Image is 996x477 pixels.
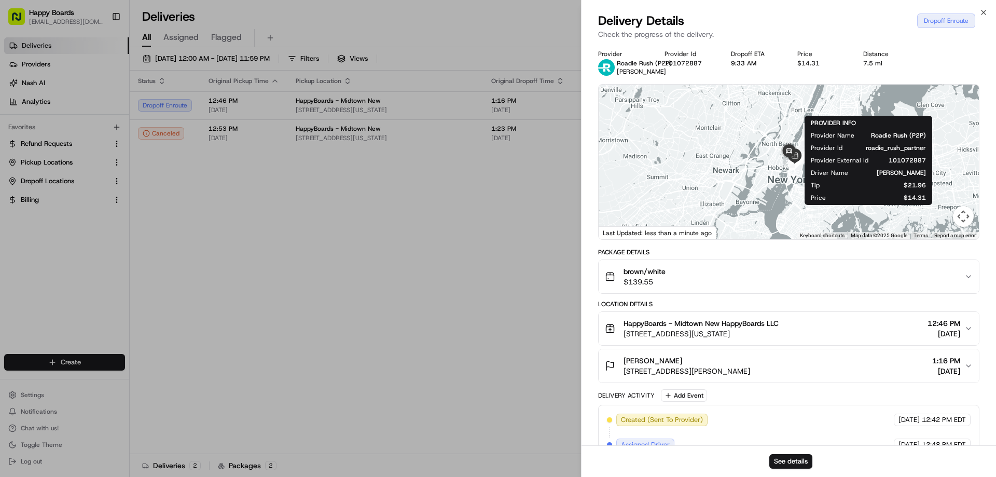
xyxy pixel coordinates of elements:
[792,157,803,169] div: 18
[863,50,913,58] div: Distance
[598,248,979,256] div: Package Details
[731,59,781,67] div: 9:33 AM
[804,134,815,146] div: 11
[932,356,960,366] span: 1:16 PM
[624,329,779,339] span: [STREET_ADDRESS][US_STATE]
[953,206,974,227] button: Map camera controls
[624,366,750,376] span: [STREET_ADDRESS][PERSON_NAME]
[811,181,820,189] span: Tip
[617,67,666,76] span: [PERSON_NAME]
[871,131,926,140] span: Roadie Rush (P2P)
[797,50,847,58] div: Price
[928,329,960,339] span: [DATE]
[859,144,926,152] span: roadie_rush_partner
[617,59,672,67] span: Roadie Rush (P2P)
[797,147,809,158] div: 15
[621,440,670,449] span: Assigned Driver
[803,123,814,134] div: 4
[598,391,655,400] div: Delivery Activity
[898,415,920,425] span: [DATE]
[598,300,979,308] div: Location Details
[863,59,913,67] div: 7.5 mi
[804,125,815,137] div: 6
[665,59,702,67] button: 101072887
[800,142,812,153] div: 14
[811,194,826,202] span: Price
[789,158,800,170] div: 24
[598,59,615,76] img: roadie-logo-v2.jpg
[598,50,648,58] div: Provider
[803,124,814,135] div: 5
[802,129,813,140] div: 7
[624,318,779,329] span: HappyBoards - Midtown New HappyBoards LLC
[599,226,716,239] div: Last Updated: less than a minute ago
[665,50,714,58] div: Provider Id
[621,415,703,425] span: Created (Sent To Provider)
[811,131,854,140] span: Provider Name
[922,415,966,425] span: 12:42 PM EDT
[922,440,966,449] span: 12:48 PM EDT
[928,318,960,329] span: 12:46 PM
[801,141,812,152] div: 12
[661,389,707,402] button: Add Event
[885,156,926,165] span: 101072887
[898,440,920,449] span: [DATE]
[804,128,815,140] div: 9
[731,50,781,58] div: Dropoff ETA
[836,181,926,189] span: $21.96
[624,356,682,366] span: [PERSON_NAME]
[800,232,845,239] button: Keyboard shortcuts
[601,226,635,239] img: Google
[797,59,847,67] div: $14.31
[851,233,907,238] span: Map data ©2025 Google
[914,233,928,238] a: Terms
[865,169,926,177] span: [PERSON_NAME]
[934,233,976,238] a: Report a map error
[811,156,868,165] span: Provider External Id
[769,454,812,469] button: See details
[599,260,979,293] button: brown/white$139.55
[624,277,666,287] span: $139.55
[842,194,926,202] span: $14.31
[599,312,979,345] button: HappyBoards - Midtown New HappyBoards LLC[STREET_ADDRESS][US_STATE]12:46 PM[DATE]
[624,266,666,277] span: brown/white
[783,156,795,168] div: 25
[802,129,813,141] div: 8
[801,141,813,153] div: 13
[811,119,856,127] span: PROVIDER INFO
[811,169,848,177] span: Driver Name
[601,226,635,239] a: Open this area in Google Maps (opens a new window)
[598,12,684,29] span: Delivery Details
[811,144,842,152] span: Provider Id
[932,366,960,376] span: [DATE]
[598,29,979,39] p: Check the progress of the delivery.
[599,349,979,383] button: [PERSON_NAME][STREET_ADDRESS][PERSON_NAME]1:16 PM[DATE]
